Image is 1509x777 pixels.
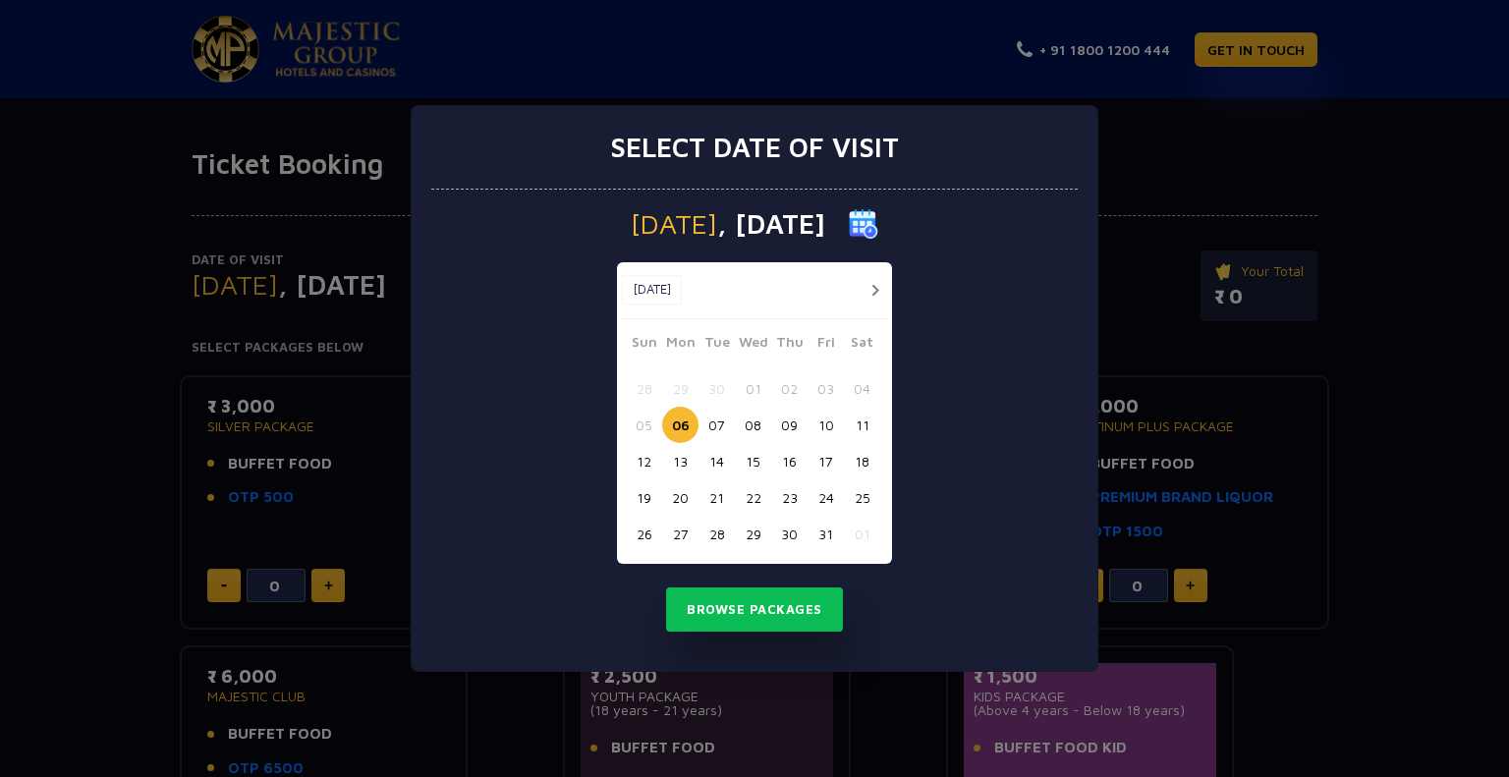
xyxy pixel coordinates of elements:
button: Browse Packages [666,587,843,633]
button: 14 [699,443,735,479]
button: 05 [626,407,662,443]
button: 01 [844,516,880,552]
button: 24 [808,479,844,516]
button: 04 [844,370,880,407]
span: Sun [626,331,662,359]
button: 20 [662,479,699,516]
button: 30 [771,516,808,552]
button: 15 [735,443,771,479]
span: Wed [735,331,771,359]
button: 22 [735,479,771,516]
button: 27 [662,516,699,552]
button: 19 [626,479,662,516]
button: 11 [844,407,880,443]
span: Fri [808,331,844,359]
button: 17 [808,443,844,479]
button: 31 [808,516,844,552]
button: 30 [699,370,735,407]
button: 29 [662,370,699,407]
button: 07 [699,407,735,443]
button: 25 [844,479,880,516]
button: 03 [808,370,844,407]
img: calender icon [849,209,878,239]
button: 01 [735,370,771,407]
button: 26 [626,516,662,552]
button: 06 [662,407,699,443]
button: 12 [626,443,662,479]
button: 18 [844,443,880,479]
button: 16 [771,443,808,479]
h3: Select date of visit [610,131,899,164]
span: Tue [699,331,735,359]
button: 28 [699,516,735,552]
button: 10 [808,407,844,443]
button: 09 [771,407,808,443]
span: , [DATE] [717,210,825,238]
button: 21 [699,479,735,516]
span: Thu [771,331,808,359]
button: 28 [626,370,662,407]
button: 23 [771,479,808,516]
span: [DATE] [631,210,717,238]
button: 08 [735,407,771,443]
button: 13 [662,443,699,479]
button: 29 [735,516,771,552]
span: Sat [844,331,880,359]
span: Mon [662,331,699,359]
button: 02 [771,370,808,407]
button: [DATE] [622,275,682,305]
